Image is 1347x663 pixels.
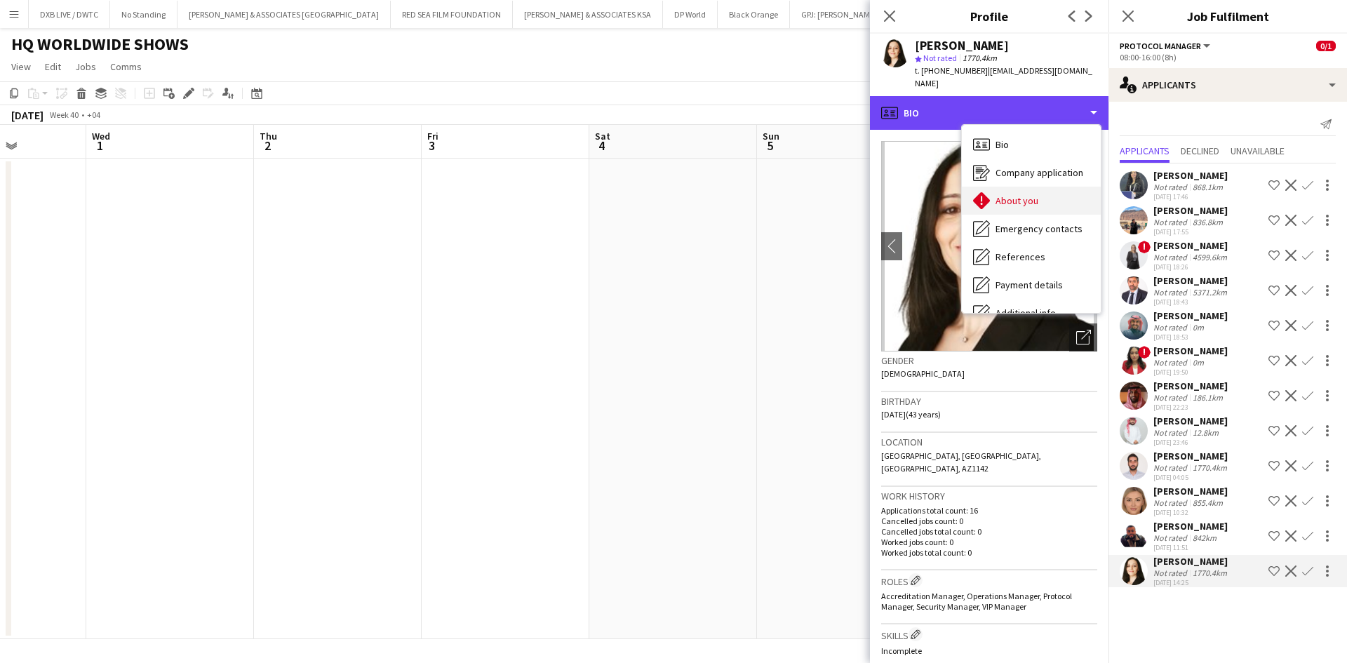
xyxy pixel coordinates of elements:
[996,166,1083,179] span: Company application
[996,194,1038,207] span: About you
[960,53,1000,63] span: 1770.4km
[881,547,1097,558] p: Worked jobs total count: 0
[881,409,941,420] span: [DATE] (43 years)
[1153,357,1190,368] div: Not rated
[513,1,663,28] button: [PERSON_NAME] & ASSOCIATES KSA
[427,130,438,142] span: Fri
[881,573,1097,588] h3: Roles
[962,243,1101,271] div: References
[75,60,96,73] span: Jobs
[1153,438,1228,447] div: [DATE] 23:46
[6,58,36,76] a: View
[1181,146,1219,156] span: Declined
[1153,368,1228,377] div: [DATE] 19:50
[1153,520,1228,533] div: [PERSON_NAME]
[962,299,1101,327] div: Additional info
[1153,169,1228,182] div: [PERSON_NAME]
[1190,287,1230,297] div: 5371.2km
[425,138,438,154] span: 3
[881,490,1097,502] h3: Work history
[1153,192,1228,201] div: [DATE] 17:46
[881,141,1097,351] img: Crew avatar or photo
[881,516,1097,526] p: Cancelled jobs count: 0
[1153,497,1190,508] div: Not rated
[1153,392,1190,403] div: Not rated
[1153,262,1230,272] div: [DATE] 18:26
[92,130,110,142] span: Wed
[1120,146,1170,156] span: Applicants
[881,368,965,379] span: [DEMOGRAPHIC_DATA]
[105,58,147,76] a: Comms
[1138,346,1151,359] span: !
[1190,533,1219,543] div: 842km
[996,307,1056,319] span: Additional info
[1108,7,1347,25] h3: Job Fulfilment
[110,1,177,28] button: No Standing
[1153,473,1230,482] div: [DATE] 04:05
[46,109,81,120] span: Week 40
[1153,297,1230,307] div: [DATE] 18:43
[915,65,1092,88] span: | [EMAIL_ADDRESS][DOMAIN_NAME]
[1153,485,1228,497] div: [PERSON_NAME]
[69,58,102,76] a: Jobs
[593,138,610,154] span: 4
[1120,52,1336,62] div: 08:00-16:00 (8h)
[1190,462,1230,473] div: 1770.4km
[1153,508,1228,517] div: [DATE] 10:32
[1153,344,1228,357] div: [PERSON_NAME]
[1153,227,1228,236] div: [DATE] 17:55
[1190,427,1221,438] div: 12.8km
[257,138,277,154] span: 2
[962,271,1101,299] div: Payment details
[87,109,100,120] div: +04
[595,130,610,142] span: Sat
[996,279,1063,291] span: Payment details
[962,215,1101,243] div: Emergency contacts
[1190,252,1230,262] div: 4599.6km
[1153,578,1230,587] div: [DATE] 14:25
[1153,462,1190,473] div: Not rated
[1153,182,1190,192] div: Not rated
[663,1,718,28] button: DP World
[1153,322,1190,333] div: Not rated
[39,58,67,76] a: Edit
[763,130,779,142] span: Sun
[1153,204,1228,217] div: [PERSON_NAME]
[1153,543,1228,552] div: [DATE] 11:51
[1190,497,1226,508] div: 855.4km
[1153,252,1190,262] div: Not rated
[962,187,1101,215] div: About you
[1190,357,1207,368] div: 0m
[1153,217,1190,227] div: Not rated
[1153,415,1228,427] div: [PERSON_NAME]
[923,53,957,63] span: Not rated
[870,96,1108,130] div: Bio
[881,537,1097,547] p: Worked jobs count: 0
[962,130,1101,159] div: Bio
[45,60,61,73] span: Edit
[1190,322,1207,333] div: 0m
[1120,41,1212,51] button: Protocol Manager
[11,60,31,73] span: View
[962,159,1101,187] div: Company application
[881,354,1097,367] h3: Gender
[177,1,391,28] button: [PERSON_NAME] & ASSOCIATES [GEOGRAPHIC_DATA]
[29,1,110,28] button: DXB LIVE / DWTC
[881,526,1097,537] p: Cancelled jobs total count: 0
[760,138,779,154] span: 5
[881,450,1041,474] span: [GEOGRAPHIC_DATA], [GEOGRAPHIC_DATA], [GEOGRAPHIC_DATA], AZ1142
[11,108,43,122] div: [DATE]
[391,1,513,28] button: RED SEA FILM FOUNDATION
[1190,392,1226,403] div: 186.1km
[1190,568,1230,578] div: 1770.4km
[881,627,1097,642] h3: Skills
[1153,287,1190,297] div: Not rated
[996,138,1009,151] span: Bio
[1153,568,1190,578] div: Not rated
[1153,403,1228,412] div: [DATE] 22:23
[1190,182,1226,192] div: 868.1km
[90,138,110,154] span: 1
[11,34,189,55] h1: HQ WORLDWIDE SHOWS
[881,505,1097,516] p: Applications total count: 16
[1153,333,1228,342] div: [DATE] 18:53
